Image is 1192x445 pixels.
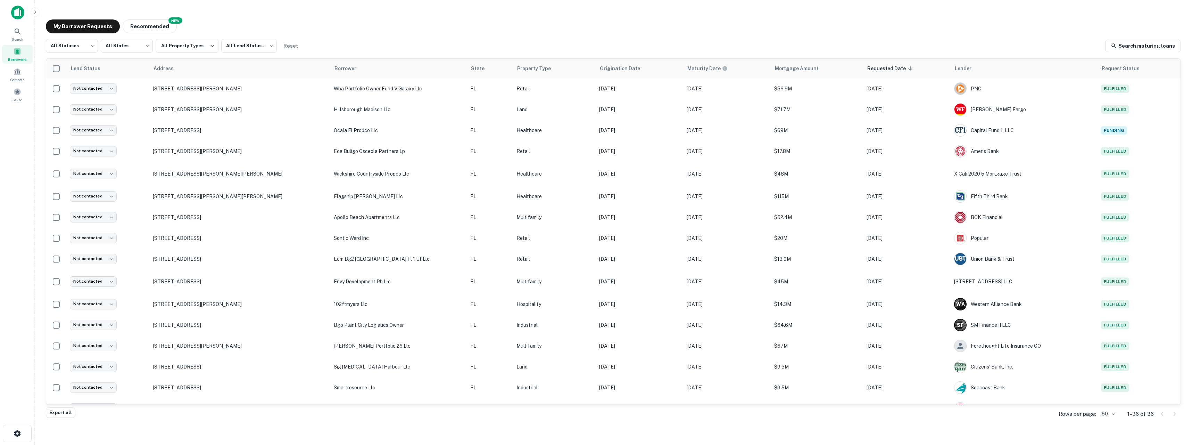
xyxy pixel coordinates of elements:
span: Borrower [334,64,365,73]
p: FL [470,234,510,242]
p: $9.3M [774,363,859,371]
p: W A [956,301,965,308]
p: [DATE] [599,234,680,242]
p: S F [957,322,963,329]
div: NEW [168,17,182,24]
p: FL [470,147,510,155]
div: Not contacted [70,212,117,222]
p: [STREET_ADDRESS] [153,256,327,262]
p: smartresource llc [334,384,463,391]
div: Seacoast Bank [954,381,1094,394]
button: Recommended [123,19,177,33]
p: FL [470,384,510,391]
p: [DATE] [687,234,767,242]
p: Industrial [516,384,593,391]
span: Fulfilled [1101,321,1129,329]
p: Land [516,106,593,113]
div: PNC [954,82,1094,95]
div: Popular [954,232,1094,244]
p: [DATE] [687,106,767,113]
div: Ameris Bank [954,402,1094,415]
p: Healthcare [516,170,593,178]
p: FL [470,255,510,263]
span: Request Status [1102,64,1149,73]
p: [DATE] [687,170,767,178]
p: [STREET_ADDRESS] [153,278,327,285]
p: [PERSON_NAME] portfolio 26 llc [334,342,463,350]
span: Property Type [517,64,560,73]
p: ecm bg2 [GEOGRAPHIC_DATA] fl 1 ut llc [334,255,463,263]
div: Maturity dates displayed may be estimated. Please contact the lender for the most accurate maturi... [687,65,728,72]
div: Chat Widget [1157,389,1192,423]
div: Not contacted [70,362,117,372]
span: Fulfilled [1101,84,1129,93]
p: bgo plant city logistics owner [334,321,463,329]
p: [DATE] [687,321,767,329]
span: Fulfilled [1101,363,1129,371]
div: Not contacted [70,403,117,413]
p: $9.5M [774,384,859,391]
img: picture [954,104,966,115]
p: Retail [516,85,593,92]
img: capitalize-icon.png [11,6,24,19]
p: $48M [774,170,859,178]
p: [STREET_ADDRESS][PERSON_NAME][PERSON_NAME] [153,171,327,177]
div: Not contacted [70,233,117,243]
p: eca buligo osceola partners lp [334,147,463,155]
p: [DATE] [867,170,947,178]
p: [STREET_ADDRESS][PERSON_NAME] [153,106,327,113]
img: picture [954,83,966,95]
p: [DATE] [687,300,767,308]
span: Lead Status [71,64,109,73]
img: picture [954,253,966,265]
p: FL [470,300,510,308]
span: Fulfilled [1101,234,1129,242]
img: picture [954,382,966,394]
p: flagship [PERSON_NAME] llc [334,193,463,200]
div: Not contacted [70,341,117,351]
p: [STREET_ADDRESS] [153,364,327,370]
p: Multifamily [516,342,593,350]
img: picture [954,361,966,373]
div: Citizens' Bank, Inc. [954,361,1094,373]
div: Not contacted [70,254,117,264]
span: Maturity dates displayed may be estimated. Please contact the lender for the most accurate maturi... [687,65,737,72]
th: Mortgage Amount [771,59,863,78]
span: Fulfilled [1101,300,1129,308]
div: Not contacted [70,191,117,201]
p: [DATE] [867,278,947,285]
p: [DATE] [687,363,767,371]
span: Fulfilled [1101,342,1129,350]
p: 102ftmyers llc [334,300,463,308]
span: Fulfilled [1101,383,1129,392]
div: All Statuses [46,37,98,55]
div: All States [101,37,153,55]
span: Fulfilled [1101,192,1129,201]
p: $45M [774,278,859,285]
a: Search maturing loans [1105,40,1181,52]
p: wickshire countryside propco llc [334,170,463,178]
p: [DATE] [867,321,947,329]
p: X Cali 2020 5 Mortgage Trust [954,170,1094,178]
p: Multifamily [516,213,593,221]
p: Healthcare [516,193,593,200]
p: $17.8M [774,147,859,155]
p: $14.3M [774,300,859,308]
span: Address [154,64,183,73]
p: [DATE] [687,147,767,155]
p: envy development pb llc [334,278,463,285]
img: picture [954,403,966,414]
th: Requested Date [863,59,951,78]
p: FL [470,170,510,178]
p: [DATE] [867,213,947,221]
p: [DATE] [599,127,680,134]
th: Lender [951,59,1098,78]
p: [STREET_ADDRESS][PERSON_NAME] [153,148,327,154]
span: Pending [1101,126,1127,135]
p: sig [MEDICAL_DATA] harbour llc [334,363,463,371]
p: [DATE] [687,255,767,263]
p: Multifamily [516,278,593,285]
p: Retail [516,255,593,263]
th: Borrower [330,59,467,78]
p: sontic ward inc [334,234,463,242]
